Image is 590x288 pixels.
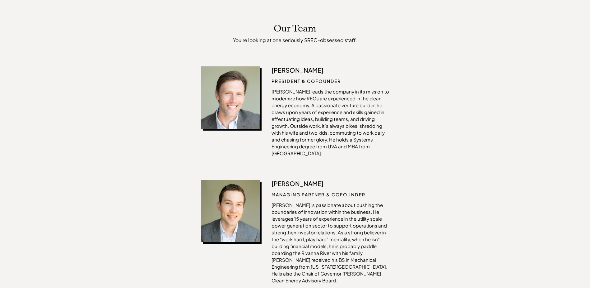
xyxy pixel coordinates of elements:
p: You're looking at one seriously SREC-obsessed staff. [201,37,389,43]
p: [PERSON_NAME] is passionate about pushing the boundaries of innovation within the business. He le... [272,202,389,284]
p: [PERSON_NAME] [272,66,389,74]
p: [PERSON_NAME] leads the company in its mission to modernize how RECs are experienced in the clean... [272,88,389,157]
p: managing partner & cofounder [272,191,389,198]
p: [PERSON_NAME] [272,180,389,187]
p: Our Team [274,23,316,34]
p: President & Cofounder [272,78,389,84]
